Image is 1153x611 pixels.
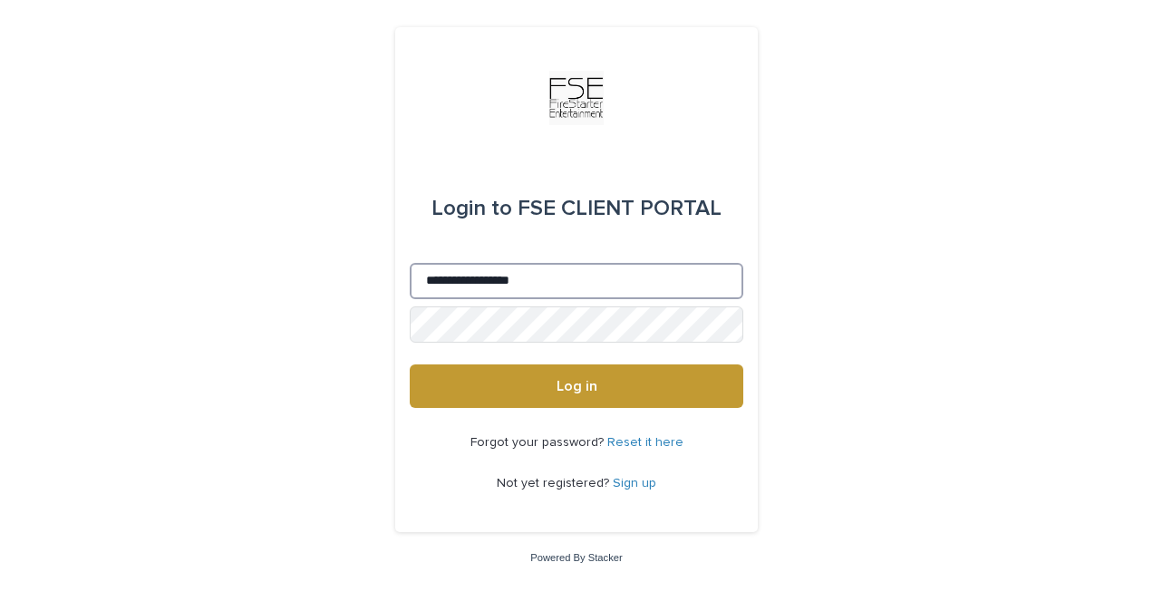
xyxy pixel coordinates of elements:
[549,71,604,125] img: Km9EesSdRbS9ajqhBzyo
[613,477,656,490] a: Sign up
[431,198,512,219] span: Login to
[607,436,683,449] a: Reset it here
[530,552,622,563] a: Powered By Stacker
[557,379,597,393] span: Log in
[431,183,722,234] div: FSE CLIENT PORTAL
[470,436,607,449] span: Forgot your password?
[410,364,743,408] button: Log in
[497,477,613,490] span: Not yet registered?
